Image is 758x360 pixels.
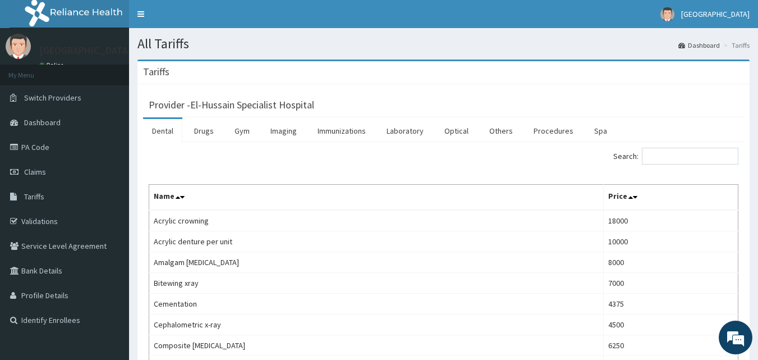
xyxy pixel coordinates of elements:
td: Acrylic denture per unit [149,231,604,252]
li: Tariffs [721,40,750,50]
a: Drugs [185,119,223,143]
td: 4500 [603,315,738,335]
label: Search: [613,148,738,165]
a: Online [39,61,66,69]
a: Imaging [261,119,306,143]
span: Switch Providers [24,93,81,103]
td: 8000 [603,252,738,273]
td: Cephalometric x-ray [149,315,604,335]
h3: Tariffs [143,67,169,77]
th: Name [149,185,604,211]
span: [GEOGRAPHIC_DATA] [681,9,750,19]
a: Dashboard [678,40,720,50]
h1: All Tariffs [137,37,750,51]
td: 6250 [603,335,738,356]
p: [GEOGRAPHIC_DATA] [39,45,132,56]
input: Search: [642,148,738,165]
a: Optical [435,119,477,143]
th: Price [603,185,738,211]
td: 4375 [603,294,738,315]
a: Dental [143,119,182,143]
img: User Image [6,34,31,59]
h3: Provider - El-Hussain Specialist Hospital [149,100,314,110]
td: Acrylic crowning [149,210,604,231]
a: Gym [226,119,259,143]
td: 10000 [603,231,738,252]
a: Others [480,119,522,143]
span: Tariffs [24,192,44,202]
td: Cementation [149,294,604,315]
a: Spa [585,119,616,143]
td: Bitewing xray [149,273,604,294]
span: Dashboard [24,117,61,127]
td: Amalgam [MEDICAL_DATA] [149,252,604,273]
a: Immunizations [309,119,375,143]
a: Procedures [525,119,582,143]
span: Claims [24,167,46,177]
a: Laboratory [378,119,433,143]
td: Composite [MEDICAL_DATA] [149,335,604,356]
img: User Image [660,7,674,21]
td: 18000 [603,210,738,231]
td: 7000 [603,273,738,294]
